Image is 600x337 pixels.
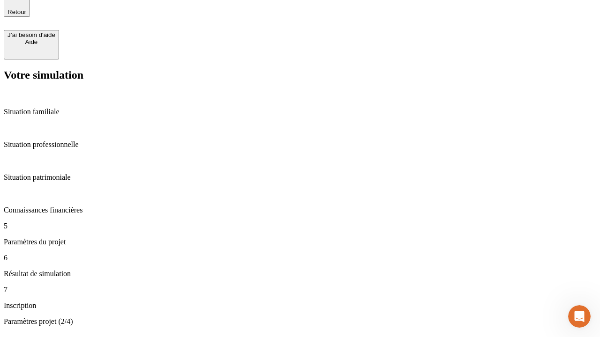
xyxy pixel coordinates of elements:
[4,270,596,278] p: Résultat de simulation
[4,173,596,182] p: Situation patrimoniale
[568,305,591,328] iframe: Intercom live chat
[4,317,596,326] p: Paramètres projet (2/4)
[4,69,596,81] h2: Votre simulation
[4,254,596,262] p: 6
[7,31,55,38] div: J’ai besoin d'aide
[4,206,596,214] p: Connaissances financières
[7,8,26,15] span: Retour
[4,301,596,310] p: Inscription
[7,38,55,45] div: Aide
[4,238,596,246] p: Paramètres du projet
[4,222,596,230] p: 5
[4,286,596,294] p: 7
[4,108,596,116] p: Situation familiale
[4,30,59,59] button: J’ai besoin d'aideAide
[4,140,596,149] p: Situation professionnelle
